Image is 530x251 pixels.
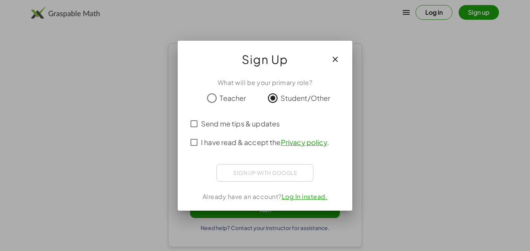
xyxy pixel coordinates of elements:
span: Teacher [220,93,246,103]
span: Student/Other [281,93,331,103]
span: Sign Up [242,50,288,69]
a: Log In instead. [282,192,328,201]
div: What will be your primary role? [187,78,343,87]
div: Already have an account? [187,192,343,201]
span: I have read & accept the . [201,137,329,147]
span: Send me tips & updates [201,118,280,129]
a: Privacy policy [281,138,327,147]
